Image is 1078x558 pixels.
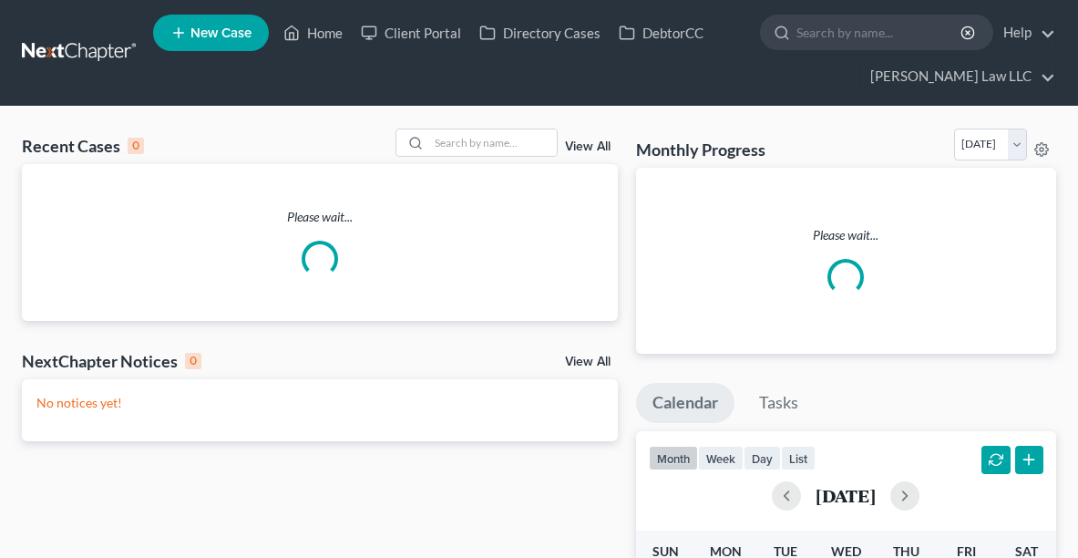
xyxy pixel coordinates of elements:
a: Home [274,16,352,49]
h3: Monthly Progress [636,139,765,160]
div: Recent Cases [22,135,144,157]
h2: [DATE] [816,486,876,505]
a: Tasks [743,383,815,423]
span: New Case [190,26,252,40]
div: 0 [128,138,144,154]
a: Calendar [636,383,734,423]
a: DebtorCC [610,16,713,49]
a: [PERSON_NAME] Law LLC [861,60,1055,93]
button: list [781,446,816,470]
button: day [744,446,781,470]
input: Search by name... [796,15,963,49]
a: Directory Cases [470,16,610,49]
p: Please wait... [651,226,1042,244]
div: NextChapter Notices [22,350,201,372]
a: Help [994,16,1055,49]
a: View All [565,356,611,368]
p: No notices yet! [36,394,603,412]
a: View All [565,140,611,153]
button: week [698,446,744,470]
a: Client Portal [352,16,470,49]
button: month [649,446,698,470]
div: 0 [185,353,201,369]
input: Search by name... [429,129,557,156]
p: Please wait... [22,208,618,226]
